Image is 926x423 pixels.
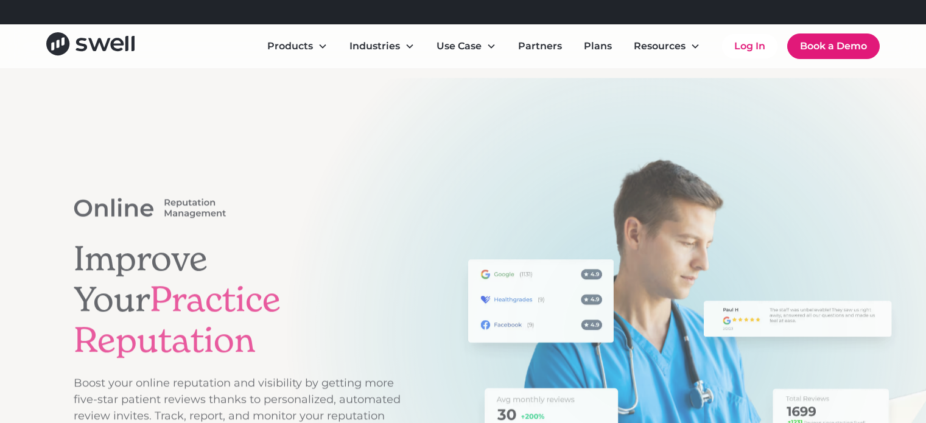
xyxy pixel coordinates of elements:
[267,39,313,54] div: Products
[437,39,482,54] div: Use Case
[46,32,135,60] a: home
[722,34,777,58] a: Log In
[508,34,572,58] a: Partners
[340,34,424,58] div: Industries
[74,278,281,362] span: Practice Reputation
[349,39,400,54] div: Industries
[634,39,686,54] div: Resources
[74,238,401,361] h1: Improve Your
[574,34,622,58] a: Plans
[427,34,506,58] div: Use Case
[258,34,337,58] div: Products
[787,33,880,59] a: Book a Demo
[624,34,710,58] div: Resources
